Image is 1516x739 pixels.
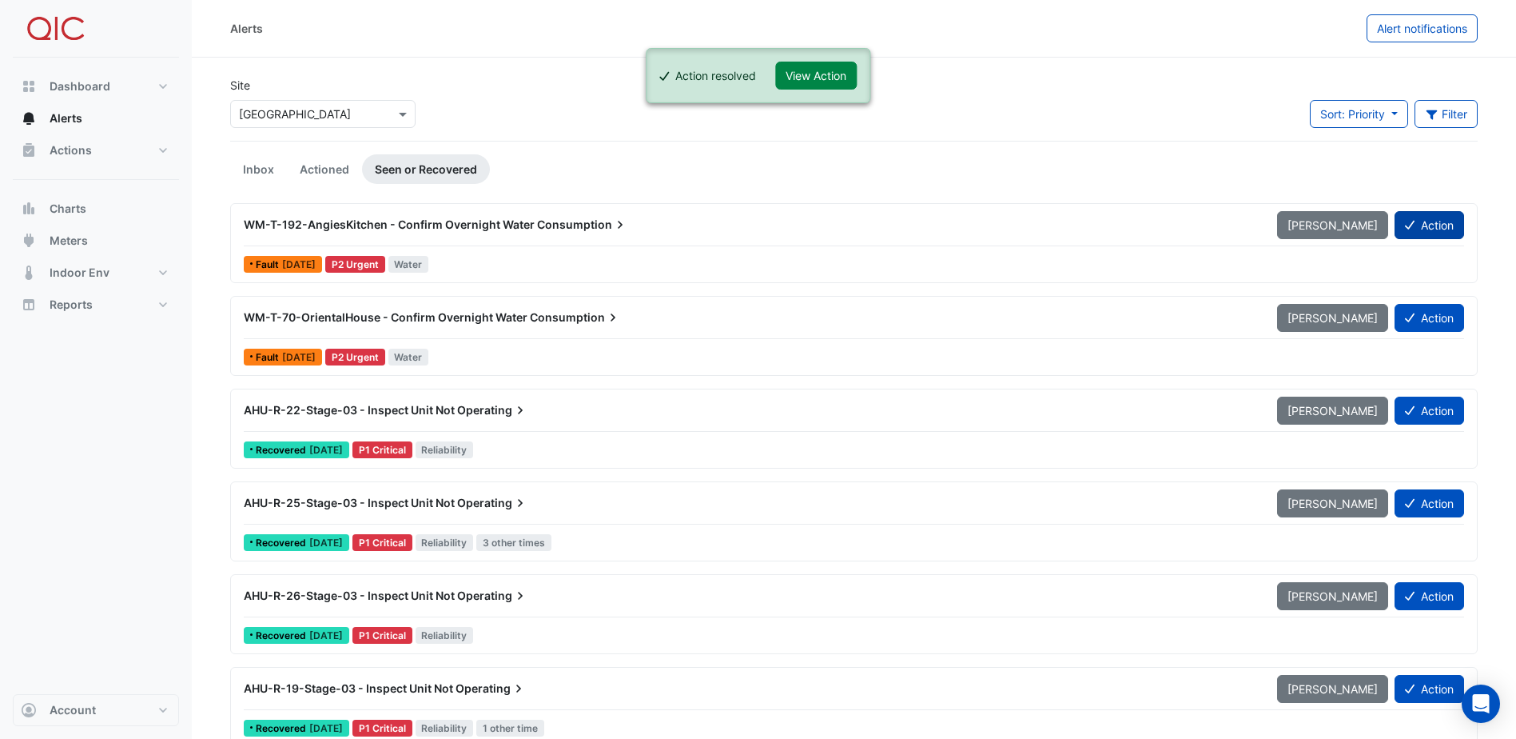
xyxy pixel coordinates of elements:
span: Reliability [416,720,474,737]
span: AHU-R-25-Stage-03 - Inspect Unit Not [244,496,455,509]
span: WM-T-70-OrientalHouse - Confirm Overnight Water [244,310,527,324]
button: Filter [1415,100,1478,128]
div: Alerts [230,20,263,37]
span: 3 other times [476,534,551,551]
button: [PERSON_NAME] [1277,304,1388,332]
button: Alert notifications [1367,14,1478,42]
span: Recovered [256,631,309,641]
button: Account [13,694,179,726]
span: Recovered [256,445,309,455]
button: [PERSON_NAME] [1277,582,1388,610]
span: Actions [50,142,92,158]
button: Indoor Env [13,257,179,289]
span: Operating [457,495,528,511]
app-icon: Alerts [21,110,37,126]
button: Action [1395,489,1464,517]
div: P1 Critical [352,441,412,458]
span: Consumption [530,310,621,326]
span: Reliability [416,627,474,644]
label: Site [230,77,250,94]
app-icon: Actions [21,142,37,158]
button: [PERSON_NAME] [1277,675,1388,703]
span: AHU-R-22-Stage-03 - Inspect Unit Not [244,403,455,417]
span: Thu 16-Mar-2023 23:45 AEDT [282,258,316,270]
button: Alerts [13,102,179,134]
span: Recovered [256,538,309,548]
div: P1 Critical [352,720,412,737]
span: [PERSON_NAME] [1287,682,1378,696]
div: Action resolved [675,67,756,84]
span: AHU-R-19-Stage-03 - Inspect Unit Not [244,681,453,695]
app-icon: Charts [21,201,37,217]
button: Reports [13,289,179,321]
button: Charts [13,193,179,225]
app-icon: Dashboard [21,78,37,94]
span: Reliability [416,441,474,458]
span: Meters [50,233,88,249]
div: P1 Critical [352,534,412,551]
span: [PERSON_NAME] [1287,589,1378,603]
button: View Action [775,62,857,90]
img: Company Logo [19,13,91,45]
span: Alerts [50,110,82,126]
div: P1 Critical [352,627,412,644]
app-icon: Meters [21,233,37,249]
button: Sort: Priority [1310,100,1408,128]
button: Action [1395,582,1464,610]
button: [PERSON_NAME] [1277,211,1388,239]
app-icon: Reports [21,297,37,313]
span: WM-T-192-AngiesKitchen - Confirm Overnight Water [244,218,535,231]
span: Operating [457,402,528,418]
a: Seen or Recovered [362,154,490,184]
span: Consumption [537,217,628,233]
button: Action [1395,211,1464,239]
span: Charts [50,201,86,217]
span: Thu 16-Mar-2023 23:45 AEDT [282,351,316,363]
span: Sat 13-Sep-2025 11:47 AEST [309,444,343,456]
button: [PERSON_NAME] [1277,489,1388,517]
app-icon: Indoor Env [21,265,37,281]
div: P2 Urgent [325,256,385,273]
button: Action [1395,397,1464,425]
span: Recovered [256,724,309,733]
button: [PERSON_NAME] [1277,397,1388,425]
span: Operating [456,681,527,697]
button: Action [1395,304,1464,332]
a: Inbox [230,154,287,184]
div: P2 Urgent [325,349,385,366]
span: Dashboard [50,78,110,94]
span: Water [388,256,429,273]
span: [PERSON_NAME] [1287,404,1378,417]
span: Account [50,702,96,718]
span: Water [388,349,429,366]
span: AHU-R-26-Stage-03 - Inspect Unit Not [244,589,455,602]
button: Meters [13,225,179,257]
button: Actions [13,134,179,166]
a: Actioned [287,154,362,184]
button: Dashboard [13,70,179,102]
span: Indoor Env [50,265,109,281]
span: Sat 13-Sep-2025 11:45 AEST [309,722,343,734]
span: Sat 13-Sep-2025 11:46 AEST [309,629,343,641]
span: [PERSON_NAME] [1287,311,1378,325]
button: Action [1395,675,1464,703]
span: Alert notifications [1377,22,1467,35]
span: Operating [457,588,528,604]
span: 1 other time [476,720,544,737]
div: Open Intercom Messenger [1462,685,1500,723]
span: [PERSON_NAME] [1287,218,1378,232]
span: [PERSON_NAME] [1287,497,1378,510]
span: Sort: Priority [1320,107,1385,121]
span: Reliability [416,534,474,551]
span: Reports [50,297,93,313]
span: Fault [256,353,282,362]
span: Sat 13-Sep-2025 11:47 AEST [309,537,343,549]
span: Fault [256,260,282,270]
